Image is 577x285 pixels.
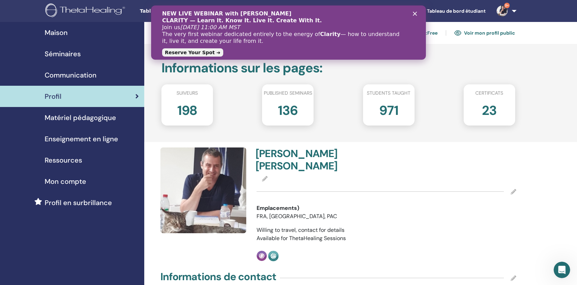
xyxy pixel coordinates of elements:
span: Certificats [475,90,503,97]
h2: Informations sur les pages : [161,60,515,76]
span: Available for ThetaHealing Sessions [257,235,346,242]
span: Willing to travel, contact for details [257,226,344,234]
span: 9+ [504,3,510,8]
span: Enseignement en ligne [45,134,118,144]
b: Clarity [169,25,189,32]
a: Tableau de bord étudiant [410,5,491,17]
a: Voir mon profil public [454,27,515,38]
iframe: Intercom live chat bannière [151,5,426,60]
iframe: Intercom live chat [554,262,570,278]
h2: 971 [379,99,398,119]
span: Emplacements) [257,204,299,212]
img: default.jpg [160,147,246,233]
h2: 136 [278,99,298,119]
span: Published seminars [264,90,312,97]
span: Tableau de bord de l'instructeur [140,8,243,15]
span: Students taught [367,90,410,97]
h4: Informations de contact [160,271,276,283]
span: Communication [45,70,97,80]
span: Profil [45,91,61,102]
img: eye.svg [454,30,461,36]
a: Reserve Your Spot ➜ [11,43,72,51]
span: Suiveurs [177,90,198,97]
span: Ressources [45,155,82,165]
div: Fermer [262,6,269,10]
span: Séminaires [45,49,81,59]
img: default.jpg [497,5,508,16]
span: Matériel pédagogique [45,112,116,123]
li: FRA, [GEOGRAPHIC_DATA], PAC [257,212,359,221]
span: Maison [45,27,68,38]
span: Mon compte [45,176,86,187]
h2: 23 [482,99,497,119]
span: Profil en surbrillance [45,198,112,208]
h4: [PERSON_NAME] [PERSON_NAME] [256,147,382,172]
img: logo.png [45,3,127,19]
h2: 198 [177,99,197,119]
